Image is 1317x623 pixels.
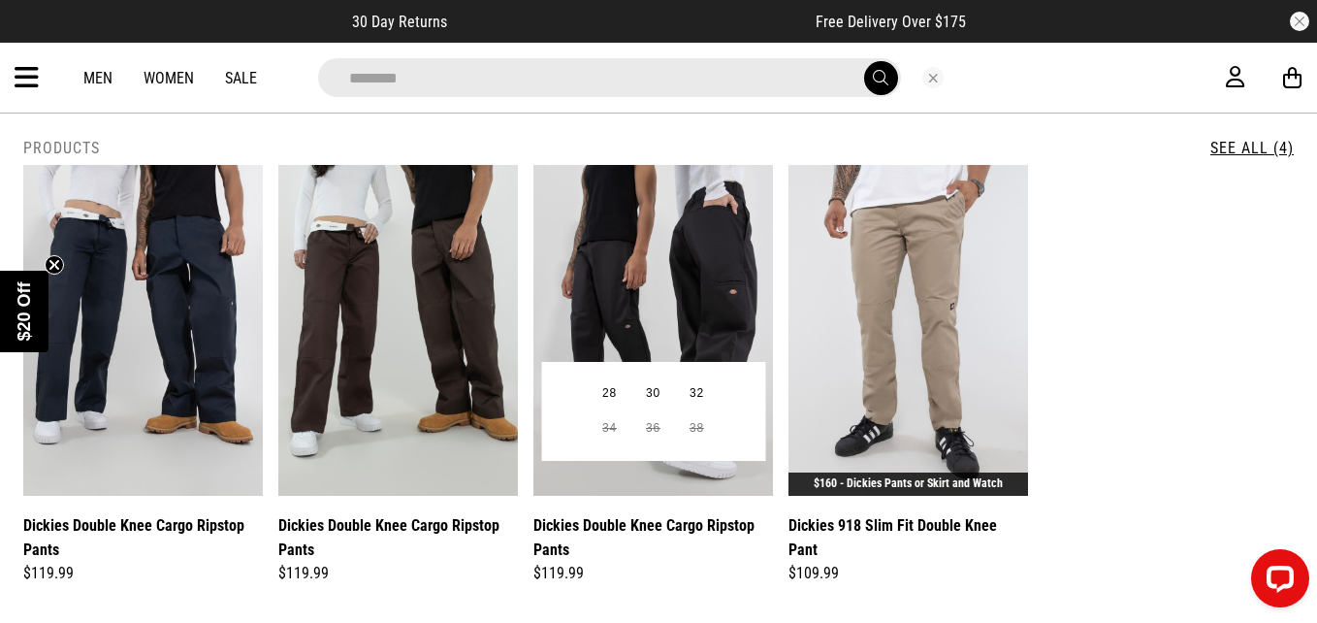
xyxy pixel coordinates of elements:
a: Men [83,69,112,87]
span: 30 Day Returns [352,13,447,31]
h2: Products [23,139,100,157]
a: Dickies 918 Slim Fit Double Knee Pant [788,513,1028,562]
img: Dickies Double Knee Cargo Ripstop Pants in Blue [23,165,263,496]
button: 38 [675,411,719,446]
button: 32 [675,377,719,411]
div: $109.99 [788,562,1028,585]
button: 28 [588,377,631,411]
a: See All (4) [1210,139,1294,157]
div: $119.99 [533,562,773,585]
span: $20 Off [15,281,34,341]
span: Free Delivery Over $175 [816,13,966,31]
div: $119.99 [23,562,263,585]
a: Dickies Double Knee Cargo Ripstop Pants [533,513,773,562]
button: 36 [631,411,675,446]
img: Dickies Double Knee Cargo Ripstop Pants in Black [533,165,773,496]
button: Close search [922,67,944,88]
button: 30 [631,377,675,411]
a: Women [144,69,194,87]
a: Sale [225,69,257,87]
button: Close teaser [45,255,64,275]
img: Dickies Double Knee Cargo Ripstop Pants in Brown [278,165,518,496]
img: Dickies 918 Slim Fit Double Knee Pant in Beige [788,165,1028,496]
iframe: LiveChat chat widget [1236,541,1317,623]
iframe: Customer reviews powered by Trustpilot [486,12,777,31]
a: Dickies Double Knee Cargo Ripstop Pants [23,513,263,562]
a: Dickies Double Knee Cargo Ripstop Pants [278,513,518,562]
div: $119.99 [278,562,518,585]
a: $160 - Dickies Pants or Skirt and Watch [814,476,1003,490]
button: 34 [588,411,631,446]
